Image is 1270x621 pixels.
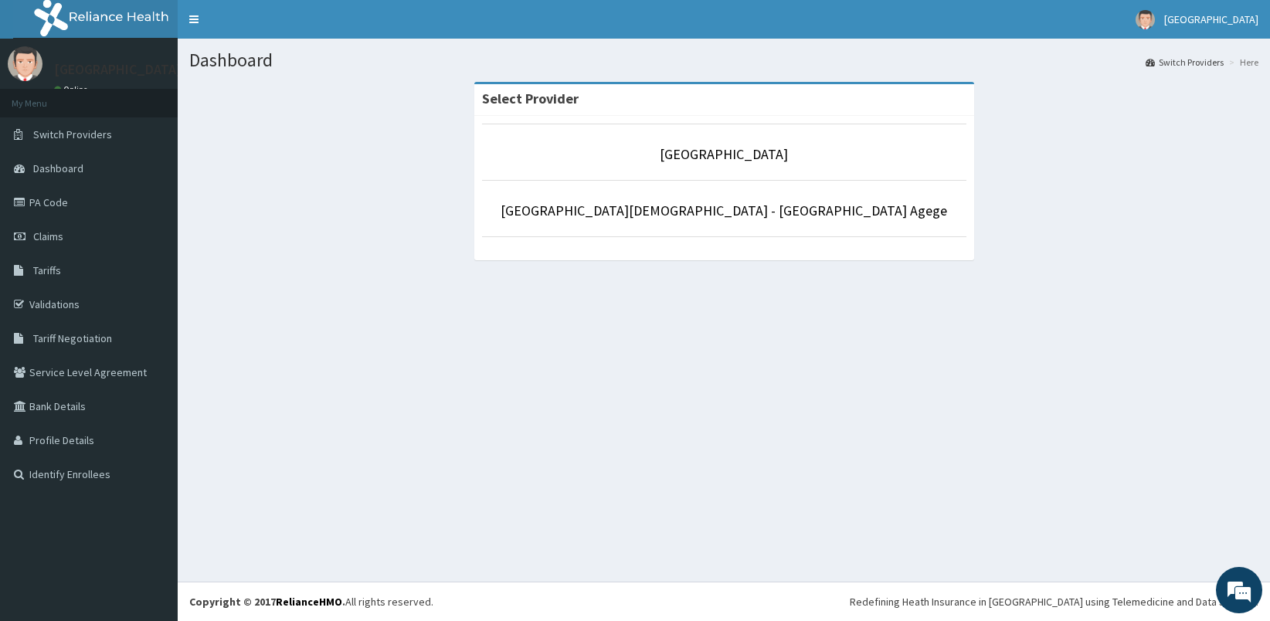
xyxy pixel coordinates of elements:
[850,594,1258,609] div: Redefining Heath Insurance in [GEOGRAPHIC_DATA] using Telemedicine and Data Science!
[660,145,788,163] a: [GEOGRAPHIC_DATA]
[1164,12,1258,26] span: [GEOGRAPHIC_DATA]
[1136,10,1155,29] img: User Image
[1146,56,1224,69] a: Switch Providers
[33,161,83,175] span: Dashboard
[1225,56,1258,69] li: Here
[482,90,579,107] strong: Select Provider
[33,127,112,141] span: Switch Providers
[54,84,91,95] a: Online
[189,595,345,609] strong: Copyright © 2017 .
[33,263,61,277] span: Tariffs
[33,229,63,243] span: Claims
[8,46,42,81] img: User Image
[189,50,1258,70] h1: Dashboard
[178,582,1270,621] footer: All rights reserved.
[33,331,112,345] span: Tariff Negotiation
[501,202,947,219] a: [GEOGRAPHIC_DATA][DEMOGRAPHIC_DATA] - [GEOGRAPHIC_DATA] Agege
[54,63,182,76] p: [GEOGRAPHIC_DATA]
[276,595,342,609] a: RelianceHMO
